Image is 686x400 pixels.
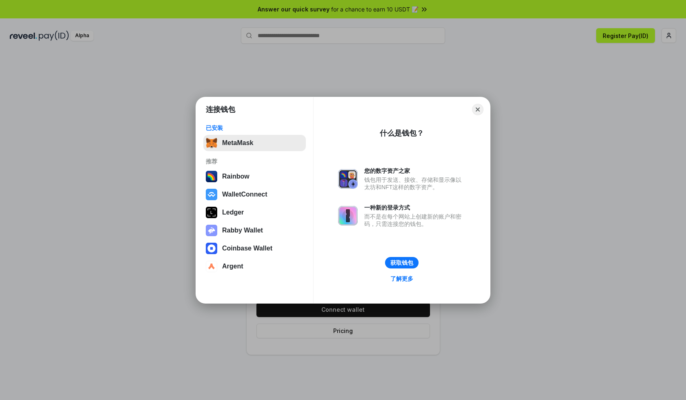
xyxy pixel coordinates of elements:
[203,240,306,257] button: Coinbase Wallet
[203,135,306,151] button: MetaMask
[206,158,303,165] div: 推荐
[222,209,244,216] div: Ledger
[222,139,253,147] div: MetaMask
[206,225,217,236] img: svg+xml,%3Csvg%20xmlns%3D%22http%3A%2F%2Fwww.w3.org%2F2000%2Fsvg%22%20fill%3D%22none%22%20viewBox...
[203,204,306,221] button: Ledger
[338,206,358,226] img: svg+xml,%3Csvg%20xmlns%3D%22http%3A%2F%2Fwww.w3.org%2F2000%2Fsvg%22%20fill%3D%22none%22%20viewBox...
[390,259,413,266] div: 获取钱包
[364,213,465,228] div: 而不是在每个网站上创建新的账户和密码，只需连接您的钱包。
[206,189,217,200] img: svg+xml,%3Csvg%20width%3D%2228%22%20height%3D%2228%22%20viewBox%3D%220%200%2028%2028%22%20fill%3D...
[364,176,465,191] div: 钱包用于发送、接收、存储和显示像以太坊和NFT这样的数字资产。
[472,104,483,115] button: Close
[380,128,424,138] div: 什么是钱包？
[203,186,306,203] button: WalletConnect
[222,173,249,180] div: Rainbow
[206,137,217,149] img: svg+xml,%3Csvg%20fill%3D%22none%22%20height%3D%2233%22%20viewBox%3D%220%200%2035%2033%22%20width%...
[390,275,413,282] div: 了解更多
[222,263,243,270] div: Argent
[206,124,303,132] div: 已安装
[364,167,465,174] div: 您的数字资产之家
[206,243,217,254] img: svg+xml,%3Csvg%20width%3D%2228%22%20height%3D%2228%22%20viewBox%3D%220%200%2028%2028%22%20fill%3D...
[206,105,235,114] h1: 连接钱包
[385,273,418,284] a: 了解更多
[222,191,267,198] div: WalletConnect
[364,204,465,211] div: 一种新的登录方式
[222,245,272,252] div: Coinbase Wallet
[206,207,217,218] img: svg+xml,%3Csvg%20xmlns%3D%22http%3A%2F%2Fwww.w3.org%2F2000%2Fsvg%22%20width%3D%2228%22%20height%3...
[222,227,263,234] div: Rabby Wallet
[206,171,217,182] img: svg+xml,%3Csvg%20width%3D%22120%22%20height%3D%22120%22%20viewBox%3D%220%200%20120%20120%22%20fil...
[203,168,306,185] button: Rainbow
[385,257,419,268] button: 获取钱包
[206,261,217,272] img: svg+xml,%3Csvg%20width%3D%2228%22%20height%3D%2228%22%20viewBox%3D%220%200%2028%2028%22%20fill%3D...
[203,258,306,275] button: Argent
[338,169,358,189] img: svg+xml,%3Csvg%20xmlns%3D%22http%3A%2F%2Fwww.w3.org%2F2000%2Fsvg%22%20fill%3D%22none%22%20viewBox...
[203,222,306,239] button: Rabby Wallet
